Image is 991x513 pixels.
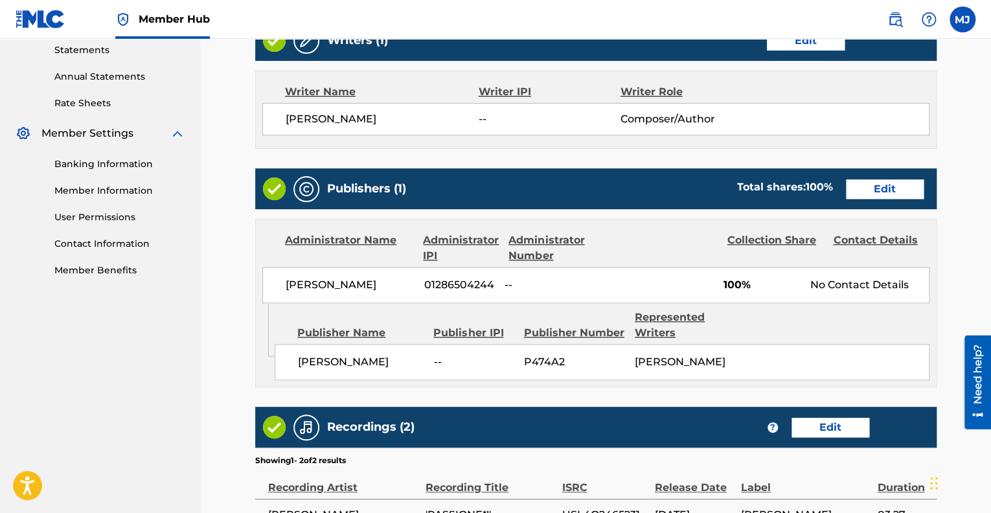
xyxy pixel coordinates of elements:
[635,356,725,368] span: [PERSON_NAME]
[950,6,975,32] div: User Menu
[635,310,736,341] div: Represented Writers
[433,325,514,341] div: Publisher IPI
[327,420,415,435] h5: Recordings (2)
[115,12,131,27] img: Top Rightsholder
[327,33,388,48] h5: Writers (1)
[620,84,749,100] div: Writer Role
[255,455,346,466] p: Showing 1 - 2 of 2 results
[479,111,620,127] span: --
[806,181,833,193] span: 100 %
[877,466,930,496] div: Duration
[299,181,314,197] img: Publishers
[767,31,845,51] a: Edit
[263,416,286,439] img: Valid
[299,33,314,49] img: Writers
[54,43,185,57] a: Statements
[955,335,991,429] iframe: Resource Center
[16,126,31,141] img: Member Settings
[655,466,735,496] div: Release Date
[423,233,499,264] div: Administrator IPI
[426,466,555,496] div: Recording Title
[620,111,749,127] span: Composer/Author
[54,184,185,198] a: Member Information
[54,264,185,277] a: Member Benefits
[930,464,938,503] div: Drag
[14,9,32,69] div: Need help?
[723,277,801,293] span: 100%
[268,466,419,496] div: Recording Artist
[926,451,991,513] iframe: Chat Widget
[833,233,929,264] div: Contact Details
[54,97,185,110] a: Rate Sheets
[434,354,514,370] span: --
[524,325,625,341] div: Publisher Number
[54,211,185,224] a: User Permissions
[727,233,824,264] div: Collection Share
[424,277,495,293] span: 01286504244
[562,466,648,496] div: ISRC
[54,157,185,171] a: Banking Information
[479,84,621,100] div: Writer IPI
[882,6,908,32] a: Public Search
[916,6,942,32] div: Help
[170,126,185,141] img: expand
[792,418,869,437] a: Edit
[298,354,424,370] span: [PERSON_NAME]
[887,12,903,27] img: search
[846,179,924,199] a: Edit
[741,466,871,496] div: Label
[286,277,415,293] span: [PERSON_NAME]
[285,84,479,100] div: Writer Name
[286,111,479,127] span: [PERSON_NAME]
[263,29,286,52] img: Valid
[263,177,286,200] img: Valid
[41,126,133,141] span: Member Settings
[921,12,937,27] img: help
[505,277,601,293] span: --
[327,181,406,196] h5: Publishers (1)
[737,179,833,195] div: Total shares:
[508,233,605,264] div: Administrator Number
[768,422,778,433] span: ?
[810,277,929,293] div: No Contact Details
[54,237,185,251] a: Contact Information
[139,12,210,27] span: Member Hub
[285,233,413,264] div: Administrator Name
[16,10,65,28] img: MLC Logo
[297,325,424,341] div: Publisher Name
[54,70,185,84] a: Annual Statements
[524,354,625,370] span: P474A2
[299,420,314,435] img: Recordings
